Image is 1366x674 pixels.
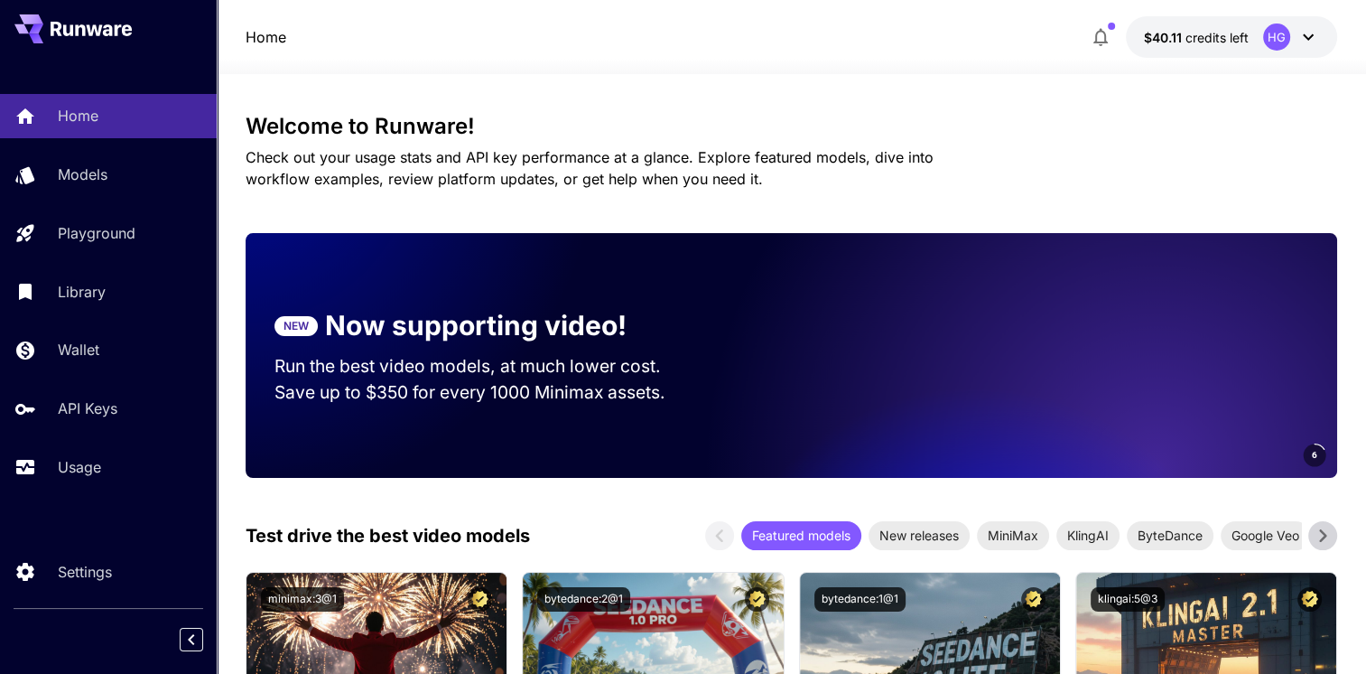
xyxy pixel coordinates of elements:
[283,318,309,334] p: NEW
[1127,526,1213,545] span: ByteDance
[246,114,1337,139] h3: Welcome to Runware!
[741,526,861,545] span: Featured models
[745,587,769,612] button: Certified Model – Vetted for best performance and includes a commercial license.
[1091,587,1165,612] button: klingai:5@3
[193,623,217,656] div: Collapse sidebar
[1144,28,1249,47] div: $40.11191
[1144,30,1185,45] span: $40.11
[58,222,135,244] p: Playground
[977,526,1049,545] span: MiniMax
[1221,526,1310,545] span: Google Veo
[814,587,906,612] button: bytedance:1@1
[246,26,286,48] a: Home
[274,379,695,406] p: Save up to $350 for every 1000 Minimax assets.
[246,148,934,188] span: Check out your usage stats and API key performance at a glance. Explore featured models, dive int...
[58,164,107,185] p: Models
[741,521,861,550] div: Featured models
[869,526,970,545] span: New releases
[1263,23,1290,51] div: HG
[58,281,106,303] p: Library
[58,105,98,126] p: Home
[977,521,1049,550] div: MiniMax
[1127,521,1213,550] div: ByteDance
[58,398,117,419] p: API Keys
[468,587,492,612] button: Certified Model – Vetted for best performance and includes a commercial license.
[1297,587,1322,612] button: Certified Model – Vetted for best performance and includes a commercial license.
[58,456,101,478] p: Usage
[1312,448,1317,462] span: 6
[869,521,970,550] div: New releases
[1126,16,1337,58] button: $40.11191HG
[180,628,203,651] button: Collapse sidebar
[1221,521,1310,550] div: Google Veo
[1021,587,1045,612] button: Certified Model – Vetted for best performance and includes a commercial license.
[537,587,630,612] button: bytedance:2@1
[325,305,627,346] p: Now supporting video!
[1185,30,1249,45] span: credits left
[261,587,344,612] button: minimax:3@1
[246,26,286,48] nav: breadcrumb
[58,561,112,583] p: Settings
[1056,521,1120,550] div: KlingAI
[274,353,695,379] p: Run the best video models, at much lower cost.
[246,522,530,549] p: Test drive the best video models
[58,339,99,360] p: Wallet
[1056,526,1120,545] span: KlingAI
